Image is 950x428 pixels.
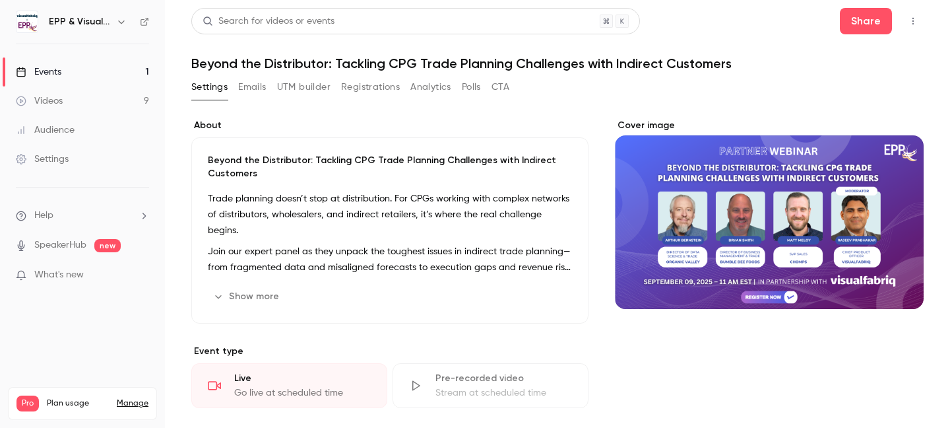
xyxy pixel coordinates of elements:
button: Registrations [341,77,400,98]
li: help-dropdown-opener [16,209,149,223]
div: Pre-recorded video [435,372,572,385]
button: Share [840,8,892,34]
h6: EPP & Visualfabriq [49,15,111,28]
span: What's new [34,268,84,282]
button: Show more [208,286,287,307]
span: new [94,239,121,252]
button: Settings [191,77,228,98]
img: EPP & Visualfabriq [16,11,38,32]
div: Stream at scheduled time [435,386,572,400]
button: Polls [462,77,481,98]
p: Trade planning doesn’t stop at distribution. For CPGs working with complex networks of distributo... [208,191,572,238]
div: Search for videos or events [203,15,334,28]
div: Live [234,372,371,385]
div: Audience [16,124,75,137]
span: Help [34,209,53,223]
span: Pro [16,396,39,411]
label: About [191,119,588,132]
p: Event type [191,345,588,358]
p: Beyond the Distributor: Tackling CPG Trade Planning Challenges with Indirect Customers [208,154,572,180]
h1: Beyond the Distributor: Tackling CPG Trade Planning Challenges with Indirect Customers [191,55,924,71]
div: Videos [16,94,63,108]
div: Settings [16,153,69,166]
button: UTM builder [277,77,331,98]
button: Emails [238,77,266,98]
span: Plan usage [47,398,109,409]
div: Pre-recorded videoStream at scheduled time [393,363,588,408]
label: Cover image [615,119,924,132]
a: SpeakerHub [34,238,86,252]
iframe: Noticeable Trigger [133,269,149,281]
a: Manage [117,398,148,409]
button: CTA [491,77,509,98]
button: Analytics [410,77,451,98]
section: Cover image [615,119,924,309]
div: Events [16,65,61,79]
p: Join our expert panel as they unpack the toughest issues in indirect trade planning—from fragment... [208,244,572,275]
div: LiveGo live at scheduled time [191,363,387,408]
div: Go live at scheduled time [234,386,371,400]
